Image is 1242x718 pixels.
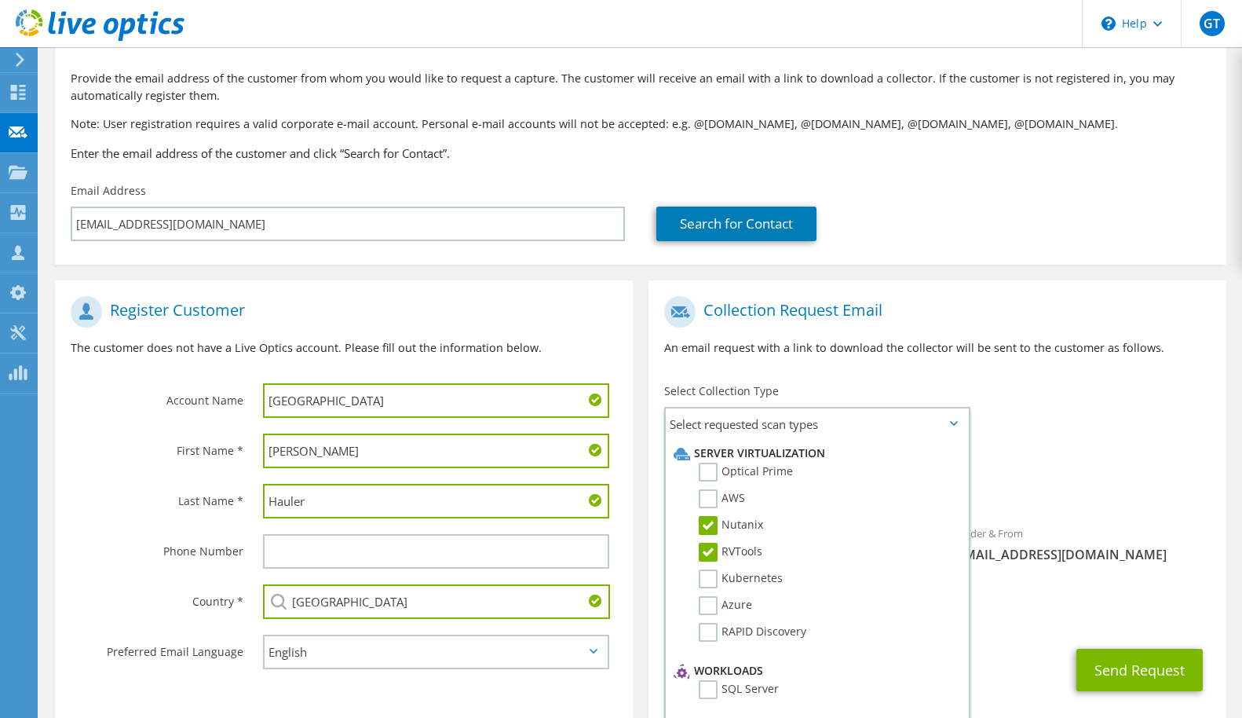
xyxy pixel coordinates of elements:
[71,296,609,328] h1: Register Customer
[71,534,243,559] label: Phone Number
[699,463,793,482] label: Optical Prime
[648,579,1226,633] div: CC & Reply To
[670,444,960,463] li: Server Virtualization
[1101,16,1116,31] svg: \n
[664,339,1211,357] p: An email request with a link to download the collector will be sent to the customer as follows.
[953,546,1211,563] span: [EMAIL_ADDRESS][DOMAIN_NAME]
[670,661,960,680] li: Workloads
[699,623,806,642] label: RAPID Discovery
[71,635,243,660] label: Preferred Email Language
[699,543,762,562] label: RVTools
[71,484,243,509] label: Last Name *
[1200,11,1225,36] span: GT
[71,183,146,199] label: Email Address
[71,115,1211,133] p: Note: User registration requires a valid corporate e-mail account. Personal e-mail accounts will ...
[71,145,1211,162] h3: Enter the email address of the customer and click “Search for Contact”.
[71,584,243,610] label: Country *
[1076,649,1203,691] button: Send Request
[664,296,1203,328] h1: Collection Request Email
[699,570,783,588] label: Kubernetes
[648,517,937,571] div: To
[71,383,243,408] label: Account Name
[937,517,1226,571] div: Sender & From
[666,408,968,440] span: Select requested scan types
[699,516,763,535] label: Nutanix
[699,680,779,699] label: SQL Server
[699,596,752,615] label: Azure
[648,446,1226,509] div: Requested Collections
[699,489,745,508] label: AWS
[656,207,816,241] a: Search for Contact
[71,434,243,459] label: First Name *
[71,339,617,357] p: The customer does not have a Live Optics account. Please fill out the information below.
[664,383,779,399] label: Select Collection Type
[71,70,1211,104] p: Provide the email address of the customer from whom you would like to request a capture. The cust...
